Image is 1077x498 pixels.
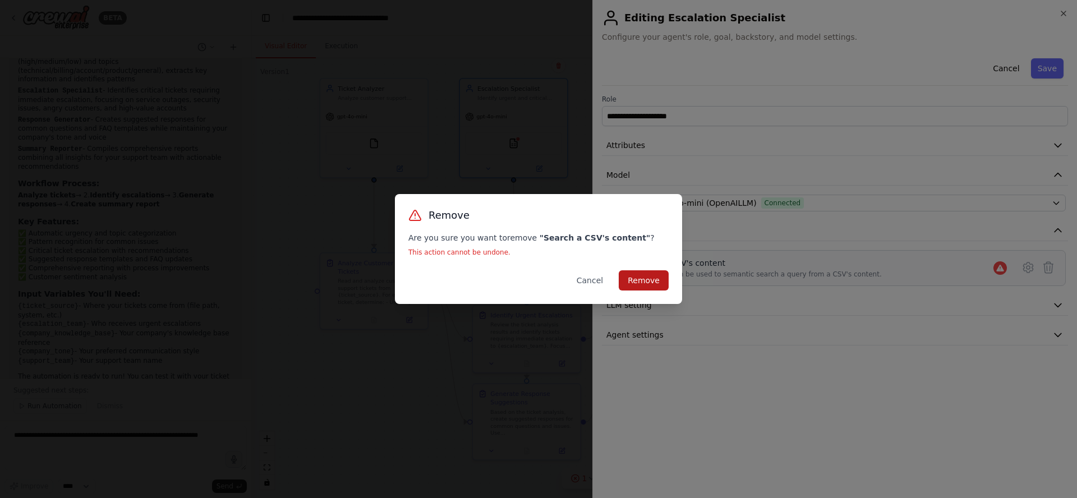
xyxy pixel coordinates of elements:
button: Cancel [568,270,612,290]
p: Are you sure you want to remove ? [408,232,669,243]
button: Remove [619,270,669,290]
p: This action cannot be undone. [408,248,669,257]
strong: " Search a CSV's content " [540,233,651,242]
h3: Remove [429,208,470,223]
